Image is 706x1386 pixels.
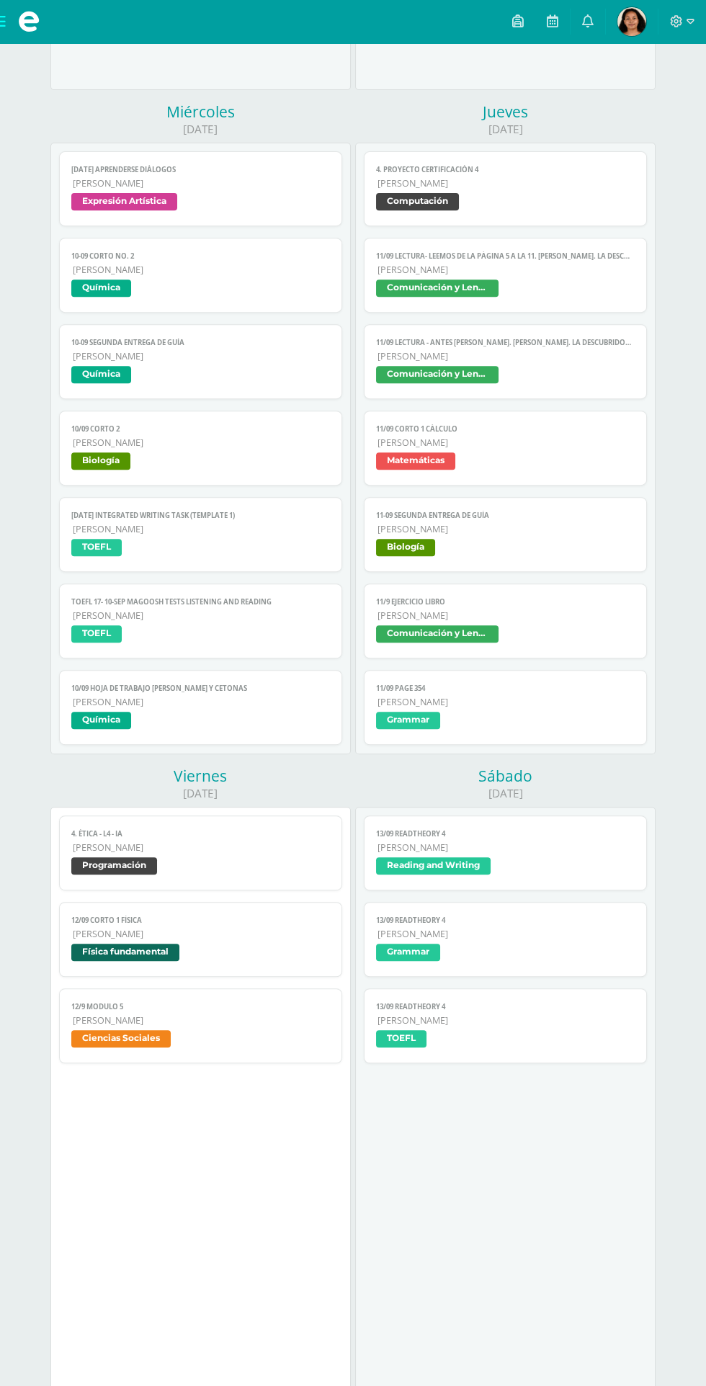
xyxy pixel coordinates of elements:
a: 11/09 LECTURA - Antes [PERSON_NAME]. [PERSON_NAME]. La descubridora del radio (Digital)[PERSON_NA... [364,324,646,399]
span: 13/09 ReadTheory 4 [376,916,634,925]
a: [DATE] Aprenderse diálogos[PERSON_NAME]Expresión Artística [59,151,341,226]
span: 4. Proyecto Certificación 4 [376,165,634,174]
span: [PERSON_NAME] [377,609,634,622]
span: [PERSON_NAME] [73,841,329,854]
a: 11/09 LECTURA- Leemos de la página 5 a la 11. [PERSON_NAME]. La descubridora del radio[PERSON_NAM... [364,238,646,313]
span: Grammar [376,944,440,961]
a: 4. Proyecto Certificación 4[PERSON_NAME]Computación [364,151,646,226]
span: 11-09 SEGUNDA ENTREGA DE GUÍA [376,511,634,520]
span: [PERSON_NAME] [377,696,634,708]
span: [PERSON_NAME] [377,841,634,854]
span: [PERSON_NAME] [377,437,634,449]
span: Programación [71,857,157,875]
a: 10-09 SEGUNDA ENTREGA DE GUÍA[PERSON_NAME]Química [59,324,341,399]
span: Reading and Writing [376,857,491,875]
span: Grammar [376,712,440,729]
span: Biología [71,452,130,470]
span: 11/09 Page 354 [376,684,634,693]
span: Química [71,366,131,383]
span: [PERSON_NAME] [73,1014,329,1027]
span: TOEFL [71,539,122,556]
a: 13/09 ReadTheory 4[PERSON_NAME]Grammar [364,902,646,977]
a: 11/09 Corto 1 Cálculo[PERSON_NAME]Matemáticas [364,411,646,486]
div: Miércoles [50,102,351,122]
span: Computación [376,193,459,210]
span: [PERSON_NAME] [73,696,329,708]
span: [PERSON_NAME] [73,609,329,622]
span: 11/09 Corto 1 Cálculo [376,424,634,434]
span: [PERSON_NAME] [377,928,634,940]
span: TOEFL [71,625,122,643]
span: 10/09 Hoja de trabajo [PERSON_NAME] y cetonas [71,684,329,693]
span: [PERSON_NAME] [377,350,634,362]
span: Matemáticas [376,452,455,470]
a: 13/09 ReadTheory 4[PERSON_NAME]TOEFL [364,988,646,1063]
span: [DATE] Aprenderse diálogos [71,165,329,174]
a: 4. Ética - L4 - IA[PERSON_NAME]Programación [59,815,341,890]
span: [PERSON_NAME] [73,437,329,449]
div: Viernes [50,766,351,786]
span: TOEFL 17- 10-sep Magoosh Tests Listening and Reading [71,597,329,607]
span: 10-09 CORTO No. 2 [71,251,329,261]
span: Química [71,712,131,729]
span: Comunicación y Lenguaje [376,280,499,297]
a: 13/09 ReadTheory 4[PERSON_NAME]Reading and Writing [364,815,646,890]
span: [DATE] Integrated Writing Task (Template 1) [71,511,329,520]
a: 12/9 Modulo 5[PERSON_NAME]Ciencias Sociales [59,988,341,1063]
span: [PERSON_NAME] [73,350,329,362]
span: 12/09 Corto 1 Física [71,916,329,925]
span: 11/09 LECTURA - Antes [PERSON_NAME]. [PERSON_NAME]. La descubridora del radio (Digital) [376,338,634,347]
span: [PERSON_NAME] [377,264,634,276]
span: TOEFL [376,1030,426,1047]
span: Biología [376,539,435,556]
a: 12/09 Corto 1 Física[PERSON_NAME]Física fundamental [59,902,341,977]
a: 11-09 SEGUNDA ENTREGA DE GUÍA[PERSON_NAME]Biología [364,497,646,572]
span: 13/09 ReadTheory 4 [376,829,634,839]
span: [PERSON_NAME] [73,177,329,189]
span: [PERSON_NAME] [73,523,329,535]
div: [DATE] [355,122,656,137]
a: 11/09 Page 354[PERSON_NAME]Grammar [364,670,646,745]
span: Ciencias Sociales [71,1030,171,1047]
span: 13/09 ReadTheory 4 [376,1002,634,1011]
span: Expresión Artística [71,193,177,210]
span: 10-09 SEGUNDA ENTREGA DE GUÍA [71,338,329,347]
div: [DATE] [50,122,351,137]
span: 10/09 Corto 2 [71,424,329,434]
span: [PERSON_NAME] [377,177,634,189]
div: [DATE] [50,786,351,801]
a: 11/9 Ejercicio libro[PERSON_NAME]Comunicación y Lenguaje [364,584,646,658]
span: 12/9 Modulo 5 [71,1002,329,1011]
span: [PERSON_NAME] [377,523,634,535]
a: 10/09 Corto 2[PERSON_NAME]Biología [59,411,341,486]
a: [DATE] Integrated Writing Task (Template 1)[PERSON_NAME]TOEFL [59,497,341,572]
a: 10/09 Hoja de trabajo [PERSON_NAME] y cetonas[PERSON_NAME]Química [59,670,341,745]
div: [DATE] [355,786,656,801]
div: Sábado [355,766,656,786]
div: Jueves [355,102,656,122]
span: Comunicación y Lenguaje [376,366,499,383]
span: [PERSON_NAME] [73,264,329,276]
span: [PERSON_NAME] [73,928,329,940]
span: Física fundamental [71,944,179,961]
span: 4. Ética - L4 - IA [71,829,329,839]
span: 11/09 LECTURA- Leemos de la página 5 a la 11. [PERSON_NAME]. La descubridora del radio [376,251,634,261]
span: 11/9 Ejercicio libro [376,597,634,607]
a: TOEFL 17- 10-sep Magoosh Tests Listening and Reading[PERSON_NAME]TOEFL [59,584,341,658]
span: Comunicación y Lenguaje [376,625,499,643]
span: [PERSON_NAME] [377,1014,634,1027]
img: cb4148081ef252bd29a6a4424fd4a5bd.png [617,7,646,36]
a: 10-09 CORTO No. 2[PERSON_NAME]Química [59,238,341,313]
span: Química [71,280,131,297]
